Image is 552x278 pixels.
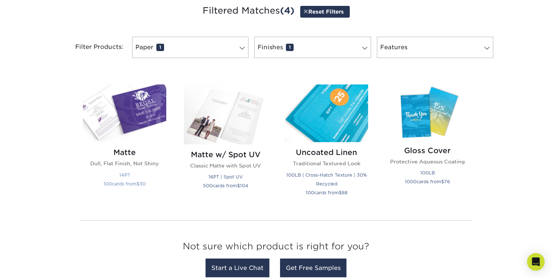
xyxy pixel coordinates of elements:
h2: Uncoated Linen [285,148,368,157]
p: Protective Aqueous Coating [386,158,469,165]
span: 1 [156,44,164,51]
a: Uncoated Linen Postcards Uncoated Linen Traditional Textured Look 100LB | Cross-Hatch Texture | 3... [285,84,368,205]
small: cards from [306,190,348,195]
a: Matte Postcards Matte Dull, Flat Finish, Not Shiny 14PT 100cards from$30 [83,84,166,205]
a: Gloss Cover Postcards Gloss Cover Protective Aqueous Coating 100LB 1000cards from$76 [386,84,469,205]
span: 100 [103,181,112,187]
a: Finishes1 [254,37,371,58]
span: $ [441,179,444,184]
img: Gloss Cover Postcards [386,84,469,140]
p: Dull, Flat Finish, Not Shiny [83,160,166,167]
small: 14PT [119,172,130,178]
iframe: Google Customer Reviews [2,256,62,275]
span: $ [237,183,240,188]
a: Start a Live Chat [206,259,269,277]
span: 104 [240,183,248,188]
span: 1 [286,44,294,51]
span: 30 [139,181,146,187]
img: Uncoated Linen Postcards [285,84,368,142]
small: 16PT | Spot UV [208,174,243,180]
span: 1000 [405,179,417,184]
a: Features [377,37,493,58]
small: 100LB [420,170,435,176]
div: Filter Products: [56,37,129,58]
p: Classic Matte with Spot UV [184,162,267,169]
small: cards from [203,183,248,188]
h2: Matte w/ Spot UV [184,150,267,159]
img: Matte w/ Spot UV Postcards [184,84,267,144]
a: Matte w/ Spot UV Postcards Matte w/ Spot UV Classic Matte with Spot UV 16PT | Spot UV 500cards fr... [184,84,267,205]
span: 100 [306,190,314,195]
div: Open Intercom Messenger [527,253,545,271]
span: 500 [203,183,213,188]
img: Matte Postcards [83,84,166,142]
a: Paper1 [132,37,248,58]
a: Reset Filters [300,6,350,17]
span: 88 [342,190,348,195]
h2: Gloss Cover [386,146,469,155]
span: $ [137,181,139,187]
h3: Not sure which product is right for you? [80,235,472,261]
small: cards from [103,181,146,187]
p: Traditional Textured Look [285,160,368,167]
h2: Matte [83,148,166,157]
span: 76 [444,179,450,184]
span: (4) [280,5,294,16]
small: cards from [405,179,450,184]
small: 100LB | Cross-Hatch Texture | 30% Recycled [286,172,367,187]
a: Get Free Samples [280,259,346,277]
span: $ [339,190,342,195]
